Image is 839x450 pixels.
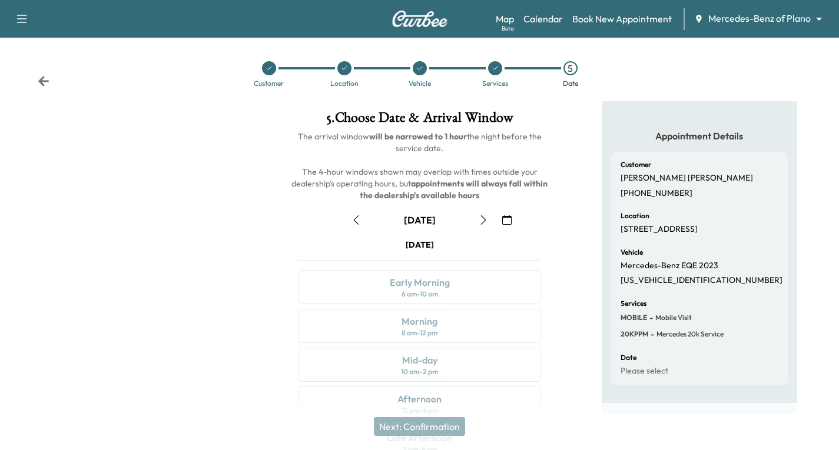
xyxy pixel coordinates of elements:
[523,12,563,26] a: Calendar
[409,80,431,87] div: Vehicle
[289,111,550,131] h1: 5 . Choose Date & Arrival Window
[482,80,508,87] div: Services
[648,328,654,340] span: -
[496,12,514,26] a: MapBeta
[404,214,436,226] div: [DATE]
[621,366,668,376] p: Please select
[621,212,649,219] h6: Location
[621,173,753,184] p: [PERSON_NAME] [PERSON_NAME]
[621,224,698,235] p: [STREET_ADDRESS]
[653,313,692,322] span: Mobile Visit
[621,313,647,322] span: MOBILE
[291,131,549,201] span: The arrival window the night before the service date. The 4-hour windows shown may overlap with t...
[563,61,578,75] div: 5
[621,261,718,271] p: Mercedes-Benz EQE 2023
[563,80,578,87] div: Date
[572,12,672,26] a: Book New Appointment
[621,329,648,339] span: 20KPPM
[621,354,636,361] h6: Date
[708,12,811,25] span: Mercedes-Benz of Plano
[621,188,692,199] p: [PHONE_NUMBER]
[647,312,653,324] span: -
[369,131,467,142] b: will be narrowed to 1 hour
[502,24,514,33] div: Beta
[611,129,788,142] h5: Appointment Details
[621,249,643,256] h6: Vehicle
[330,80,359,87] div: Location
[621,275,782,286] p: [US_VEHICLE_IDENTIFICATION_NUMBER]
[621,161,651,168] h6: Customer
[654,329,724,339] span: Mercedes 20k Service
[406,239,434,251] div: [DATE]
[392,11,448,27] img: Curbee Logo
[621,300,646,307] h6: Services
[360,178,549,201] b: appointments will always fall within the dealership's available hours
[38,75,49,87] div: Back
[254,80,284,87] div: Customer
